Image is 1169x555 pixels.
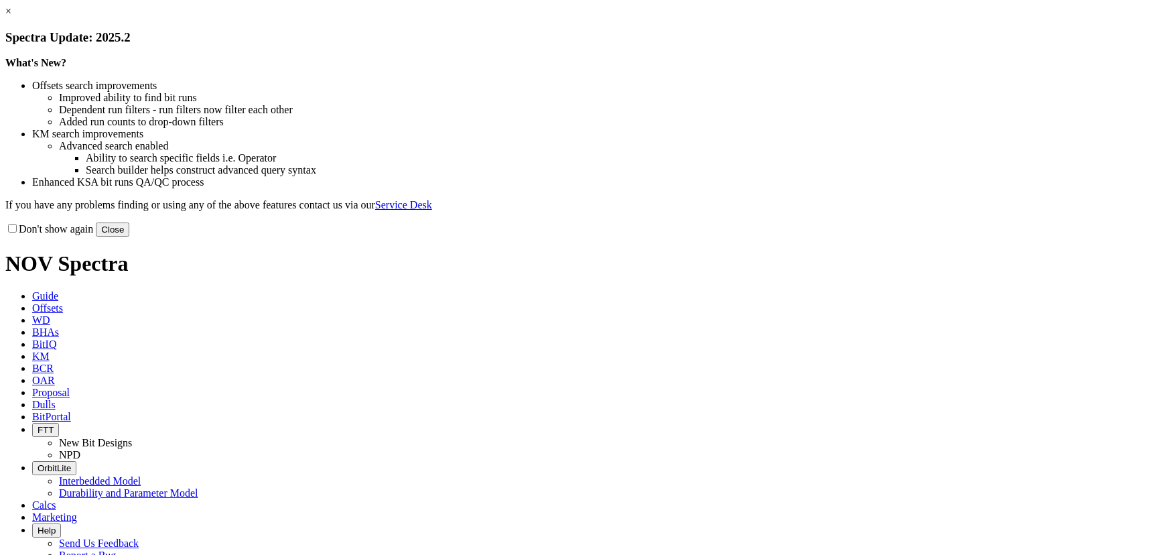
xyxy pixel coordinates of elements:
[5,223,93,235] label: Don't show again
[32,302,63,314] span: Offsets
[5,251,1164,276] h1: NOV Spectra
[32,363,54,374] span: BCR
[32,351,50,362] span: KM
[59,104,1164,116] li: Dependent run filters - run filters now filter each other
[32,387,70,398] span: Proposal
[38,425,54,435] span: FTT
[5,5,11,17] a: ×
[86,152,1164,164] li: Ability to search specific fields i.e. Operator
[86,164,1164,176] li: Search builder helps construct advanced query syntax
[32,399,56,410] span: Dulls
[59,140,1164,152] li: Advanced search enabled
[5,199,1164,211] p: If you have any problems finding or using any of the above features contact us via our
[59,538,139,549] a: Send Us Feedback
[32,338,56,350] span: BitIQ
[32,511,77,523] span: Marketing
[32,128,1164,140] li: KM search improvements
[59,449,80,460] a: NPD
[38,463,71,473] span: OrbitLite
[32,411,71,422] span: BitPortal
[32,176,1164,188] li: Enhanced KSA bit runs QA/QC process
[32,499,56,511] span: Calcs
[59,475,141,487] a: Interbedded Model
[32,375,55,386] span: OAR
[8,224,17,233] input: Don't show again
[59,437,132,448] a: New Bit Designs
[5,57,66,68] strong: What's New?
[32,314,50,326] span: WD
[375,199,432,210] a: Service Desk
[96,223,129,237] button: Close
[59,92,1164,104] li: Improved ability to find bit runs
[38,526,56,536] span: Help
[32,290,58,302] span: Guide
[59,487,198,499] a: Durability and Parameter Model
[59,116,1164,128] li: Added run counts to drop-down filters
[5,30,1164,45] h3: Spectra Update: 2025.2
[32,326,59,338] span: BHAs
[32,80,1164,92] li: Offsets search improvements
